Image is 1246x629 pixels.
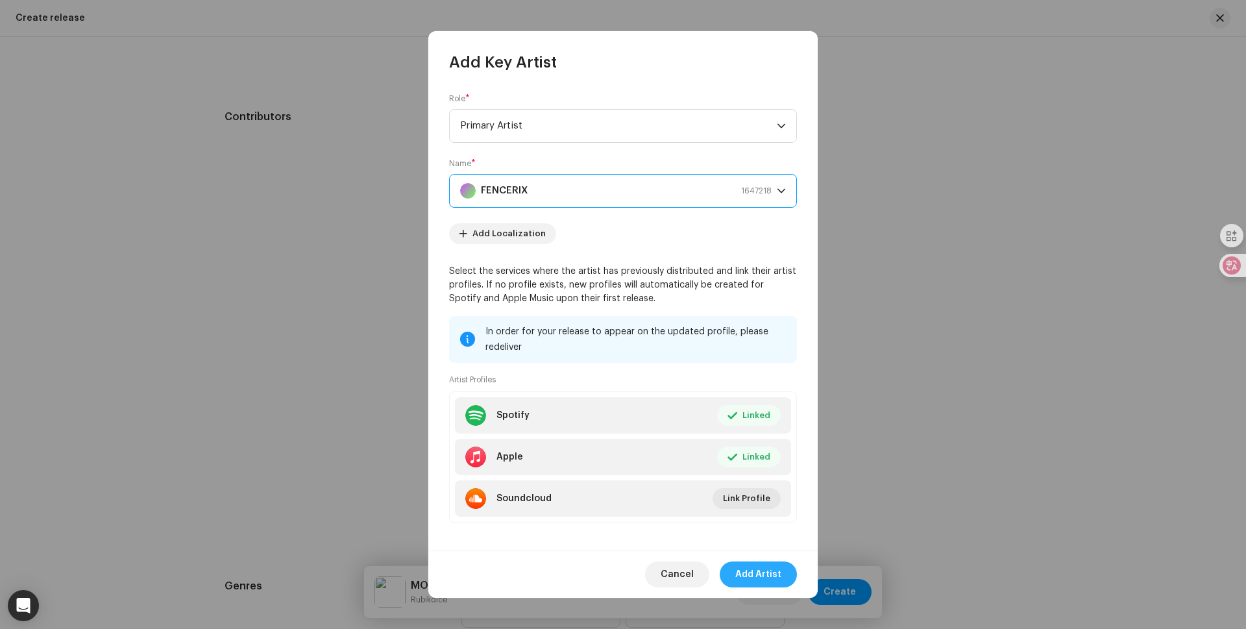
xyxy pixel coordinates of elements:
[496,452,523,462] div: Apple
[449,93,470,104] label: Role
[742,444,770,470] span: Linked
[717,405,781,426] button: Linked
[449,158,476,169] label: Name
[717,447,781,467] button: Linked
[460,110,777,142] span: Primary Artist
[496,493,552,504] div: Soundcloud
[481,175,528,207] strong: FENCERIX
[713,488,781,509] button: Link Profile
[472,221,546,247] span: Add Localization
[449,52,557,73] span: Add Key Artist
[661,561,694,587] span: Cancel
[485,324,787,355] div: In order for your release to appear on the updated profile, please redeliver
[449,265,797,306] p: Select the services where the artist has previously distributed and link their artist profiles. I...
[460,175,777,207] span: FENCERIX
[777,110,786,142] div: dropdown trigger
[720,561,797,587] button: Add Artist
[723,486,770,512] span: Link Profile
[449,373,496,386] small: Artist Profiles
[645,561,709,587] button: Cancel
[777,175,786,207] div: dropdown trigger
[8,590,39,621] div: Open Intercom Messenger
[741,175,772,207] span: 1647218
[449,223,556,244] button: Add Localization
[742,402,770,428] span: Linked
[496,410,530,421] div: Spotify
[735,561,781,587] span: Add Artist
